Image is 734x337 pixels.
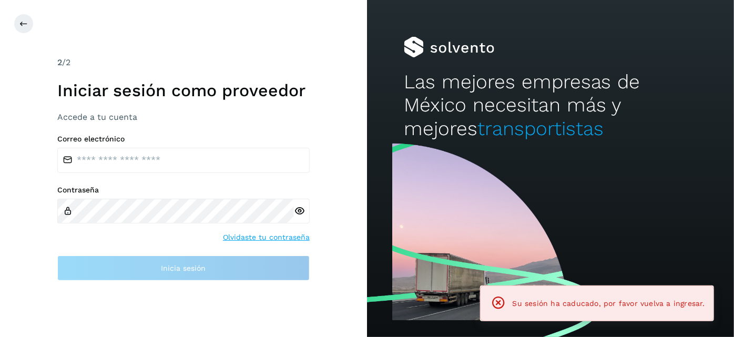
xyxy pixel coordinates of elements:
[161,264,206,272] span: Inicia sesión
[223,232,310,243] a: Olvidaste tu contraseña
[57,80,310,100] h1: Iniciar sesión como proveedor
[57,186,310,195] label: Contraseña
[57,256,310,281] button: Inicia sesión
[57,56,310,69] div: /2
[57,135,310,144] label: Correo electrónico
[57,57,62,67] span: 2
[57,112,310,122] h3: Accede a tu cuenta
[404,70,697,140] h2: Las mejores empresas de México necesitan más y mejores
[477,117,604,140] span: transportistas
[513,299,705,308] span: Su sesión ha caducado, por favor vuelva a ingresar.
